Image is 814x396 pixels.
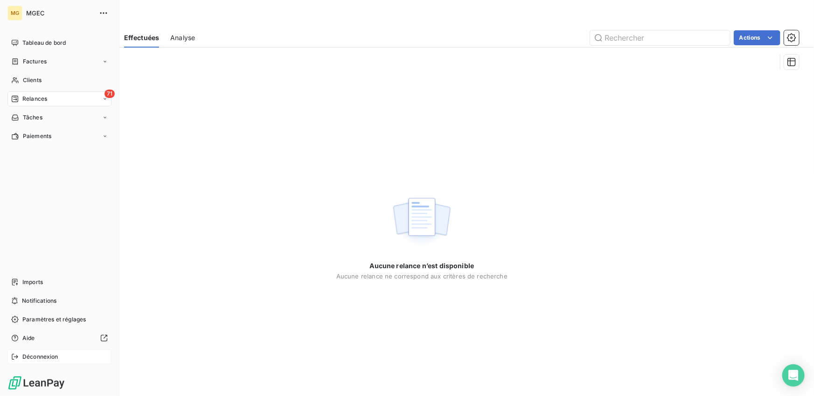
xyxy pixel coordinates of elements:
a: Clients [7,73,111,88]
span: Tableau de bord [22,39,66,47]
a: Paramètres et réglages [7,312,111,327]
span: Déconnexion [22,353,58,361]
span: Tâches [23,113,42,122]
div: Open Intercom Messenger [782,364,805,387]
a: Factures [7,54,111,69]
a: Tableau de bord [7,35,111,50]
input: Rechercher [590,30,730,45]
span: 71 [104,90,115,98]
span: Paiements [23,132,51,140]
div: MG [7,6,22,21]
img: empty state [392,193,452,250]
span: Analyse [170,33,195,42]
img: Logo LeanPay [7,375,65,390]
button: Actions [734,30,780,45]
a: Imports [7,275,111,290]
span: Imports [22,278,43,286]
a: Tâches [7,110,111,125]
span: Notifications [22,297,56,305]
span: Aucune relance ne correspond aux critères de recherche [336,272,508,280]
span: Clients [23,76,42,84]
span: Aucune relance n’est disponible [370,261,474,271]
span: Factures [23,57,47,66]
a: 71Relances [7,91,111,106]
span: Relances [22,95,47,103]
span: Paramètres et réglages [22,315,86,324]
a: Aide [7,331,111,346]
a: Paiements [7,129,111,144]
span: Effectuées [124,33,160,42]
span: MGEC [26,9,93,17]
span: Aide [22,334,35,342]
